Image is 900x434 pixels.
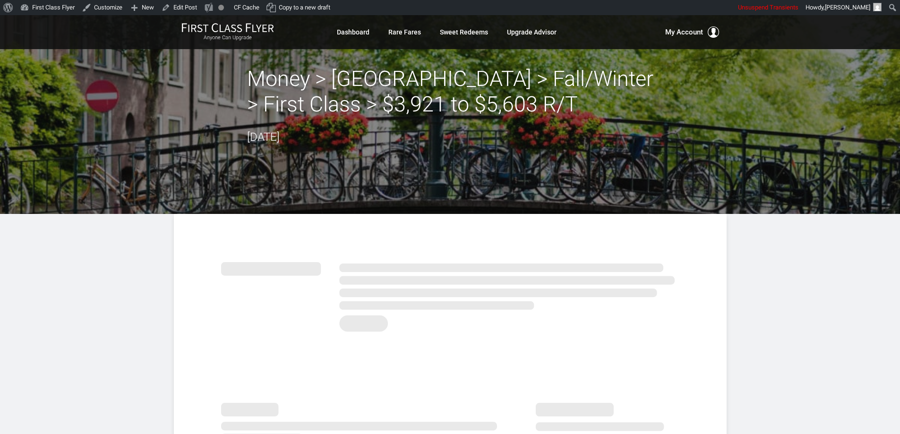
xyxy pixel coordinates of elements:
h2: Money > [GEOGRAPHIC_DATA] > Fall/Winter > First Class > $3,921 to $5,603 R/T [247,66,653,117]
img: summary.svg [221,252,679,337]
a: Dashboard [337,24,369,41]
a: Upgrade Advisor [507,24,557,41]
small: Anyone Can Upgrade [181,34,274,41]
button: My Account [665,26,719,38]
span: My Account [665,26,703,38]
a: First Class FlyerAnyone Can Upgrade [181,23,274,42]
span: [PERSON_NAME] [825,4,870,11]
time: [DATE] [247,130,280,144]
a: Rare Fares [388,24,421,41]
a: Sweet Redeems [440,24,488,41]
img: First Class Flyer [181,23,274,33]
span: Unsuspend Transients [738,4,798,11]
